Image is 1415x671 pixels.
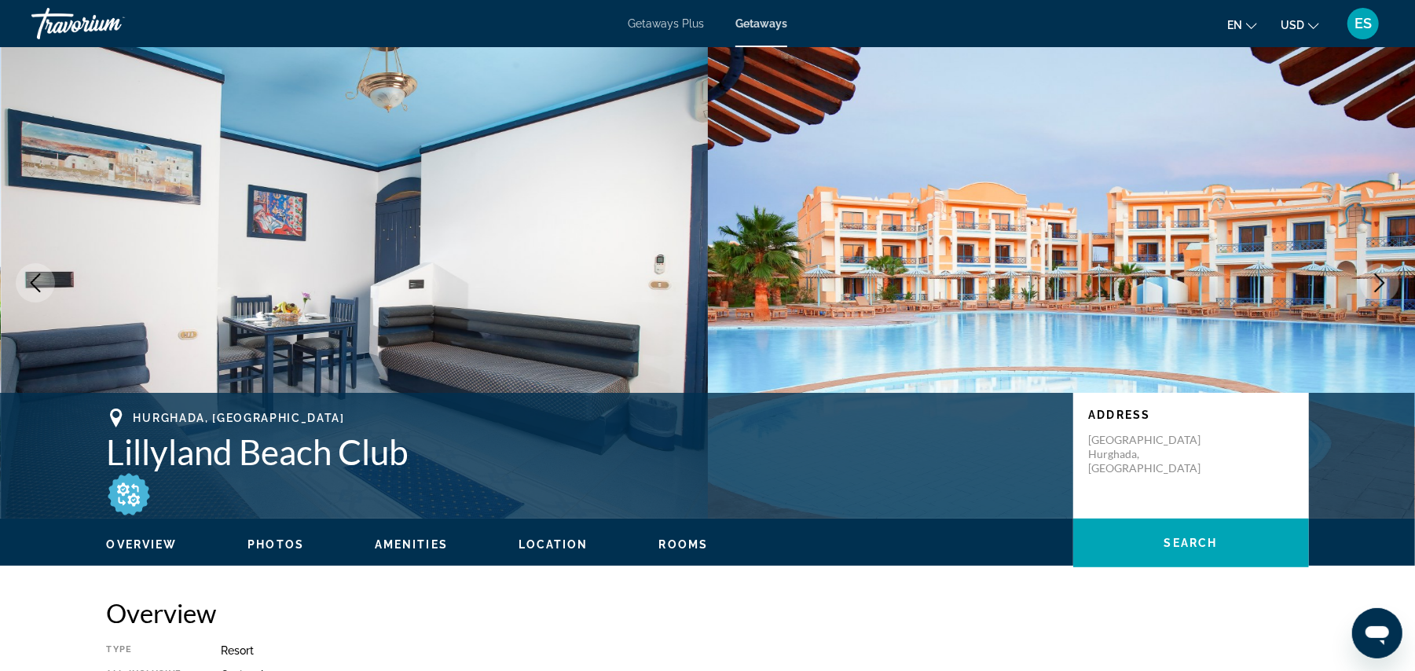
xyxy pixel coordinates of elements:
iframe: Button to launch messaging window [1352,608,1402,658]
h2: Overview [107,597,1309,629]
button: Amenities [375,537,448,552]
button: Change language [1227,13,1257,36]
span: USD [1281,19,1304,31]
h1: Lillyland Beach Club [107,431,1058,472]
span: Hurghada, [GEOGRAPHIC_DATA] [134,412,345,424]
p: Address [1089,409,1293,421]
button: Search [1073,519,1309,567]
button: Previous image [16,263,55,302]
a: Getaways [735,17,787,30]
button: Photos [247,537,304,552]
span: en [1227,19,1242,31]
a: Getaways Plus [628,17,704,30]
span: ES [1355,16,1372,31]
span: Search [1164,537,1218,549]
button: Overview [107,537,178,552]
button: Location [519,537,588,552]
button: Rooms [659,537,709,552]
a: Travorium [31,3,189,44]
button: Next image [1360,263,1399,302]
span: Amenities [375,538,448,551]
img: weeks_O.png [107,472,151,516]
button: User Menu [1343,7,1384,40]
button: Change currency [1281,13,1319,36]
span: Rooms [659,538,709,551]
span: Overview [107,538,178,551]
span: Photos [247,538,304,551]
div: Resort [221,644,1309,657]
p: [GEOGRAPHIC_DATA] Hurghada, [GEOGRAPHIC_DATA] [1089,433,1215,475]
span: Location [519,538,588,551]
div: Type [107,644,181,657]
